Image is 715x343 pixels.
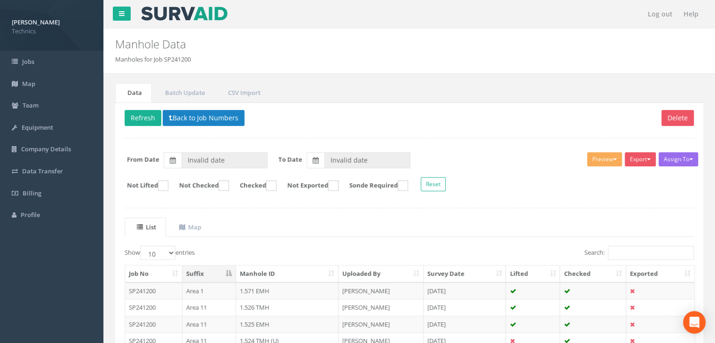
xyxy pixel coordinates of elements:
[421,177,446,191] button: Reset
[661,110,694,126] button: Delete
[22,79,35,88] span: Map
[182,316,236,333] td: Area 11
[137,223,156,231] uib-tab-heading: List
[340,180,408,191] label: Sonde Required
[236,316,338,333] td: 1.525 EMH
[127,155,159,164] label: From Date
[23,189,41,197] span: Billing
[21,210,40,219] span: Profile
[424,299,506,316] td: [DATE]
[181,152,267,168] input: From Date
[12,27,92,36] span: Technics
[560,265,626,282] th: Checked: activate to sort column ascending
[153,83,215,102] a: Batch Update
[125,299,182,316] td: SP241200
[683,311,706,334] div: Open Intercom Messenger
[424,282,506,299] td: [DATE]
[338,265,424,282] th: Uploaded By: activate to sort column ascending
[12,18,60,26] strong: [PERSON_NAME]
[167,218,211,237] a: Map
[584,246,694,260] label: Search:
[182,282,236,299] td: Area 1
[338,282,424,299] td: [PERSON_NAME]
[115,83,152,102] a: Data
[22,167,63,175] span: Data Transfer
[278,155,302,164] label: To Date
[626,265,694,282] th: Exported: activate to sort column ascending
[278,180,338,191] label: Not Exported
[179,223,201,231] uib-tab-heading: Map
[125,265,182,282] th: Job No: activate to sort column ascending
[140,246,175,260] select: Showentries
[506,265,560,282] th: Lifted: activate to sort column ascending
[324,152,410,168] input: To Date
[182,265,236,282] th: Suffix: activate to sort column descending
[125,110,161,126] button: Refresh
[22,123,53,132] span: Equipment
[21,145,71,153] span: Company Details
[115,38,603,50] h2: Manhole Data
[182,299,236,316] td: Area 11
[125,316,182,333] td: SP241200
[125,218,166,237] a: List
[115,55,191,64] li: Manholes for Job SP241200
[163,110,244,126] button: Back to Job Numbers
[125,282,182,299] td: SP241200
[587,152,622,166] button: Preview
[236,282,338,299] td: 1.571 EMH
[12,16,92,35] a: [PERSON_NAME] Technics
[230,180,276,191] label: Checked
[170,180,229,191] label: Not Checked
[659,152,698,166] button: Assign To
[22,57,34,66] span: Jobs
[236,299,338,316] td: 1.526 TMH
[236,265,338,282] th: Manhole ID: activate to sort column ascending
[338,316,424,333] td: [PERSON_NAME]
[216,83,270,102] a: CSV Import
[23,101,39,109] span: Team
[608,246,694,260] input: Search:
[118,180,168,191] label: Not Lifted
[338,299,424,316] td: [PERSON_NAME]
[125,246,195,260] label: Show entries
[424,316,506,333] td: [DATE]
[424,265,506,282] th: Survey Date: activate to sort column ascending
[625,152,656,166] button: Export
